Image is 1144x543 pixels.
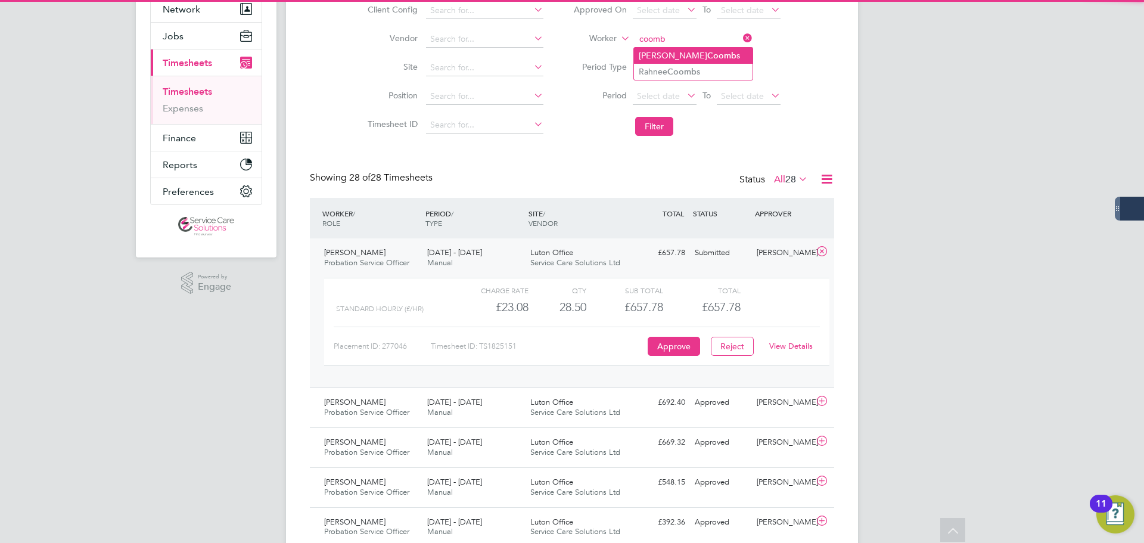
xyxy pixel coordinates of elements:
[163,159,197,170] span: Reports
[690,243,752,263] div: Submitted
[637,5,680,15] span: Select date
[573,61,627,72] label: Period Type
[310,172,435,184] div: Showing
[336,305,424,313] span: Standard Hourly (£/HR)
[721,5,764,15] span: Select date
[181,272,232,294] a: Powered byEngage
[721,91,764,101] span: Select date
[151,125,262,151] button: Finance
[543,209,545,218] span: /
[427,487,453,497] span: Manual
[324,477,386,487] span: [PERSON_NAME]
[151,76,262,124] div: Timesheets
[690,203,752,224] div: STATUS
[151,49,262,76] button: Timesheets
[163,57,212,69] span: Timesheets
[663,209,684,218] span: TOTAL
[324,257,409,268] span: Probation Service Officer
[324,447,409,457] span: Probation Service Officer
[324,517,386,527] span: [PERSON_NAME]
[322,218,340,228] span: ROLE
[667,67,697,77] b: Coomb
[774,173,808,185] label: All
[427,517,482,527] span: [DATE] - [DATE]
[163,30,184,42] span: Jobs
[628,243,690,263] div: £657.78
[529,297,586,317] div: 28.50
[752,513,814,532] div: [PERSON_NAME]
[634,64,753,80] li: Rahnee s
[752,433,814,452] div: [PERSON_NAME]
[427,407,453,417] span: Manual
[151,23,262,49] button: Jobs
[1096,495,1134,533] button: Open Resource Center, 11 new notifications
[711,337,754,356] button: Reject
[752,203,814,224] div: APPROVER
[699,88,714,103] span: To
[150,217,262,236] a: Go to home page
[198,272,231,282] span: Powered by
[324,247,386,257] span: [PERSON_NAME]
[635,31,753,48] input: Search for...
[634,48,753,64] li: [PERSON_NAME] s
[349,172,371,184] span: 28 of
[427,437,482,447] span: [DATE] - [DATE]
[530,397,573,407] span: Luton Office
[364,33,418,44] label: Vendor
[526,203,629,234] div: SITE
[426,60,543,76] input: Search for...
[353,209,355,218] span: /
[637,91,680,101] span: Select date
[198,282,231,292] span: Engage
[699,2,714,17] span: To
[163,103,203,114] a: Expenses
[364,119,418,129] label: Timesheet ID
[163,186,214,197] span: Preferences
[364,90,418,101] label: Position
[324,437,386,447] span: [PERSON_NAME]
[427,257,453,268] span: Manual
[364,4,418,15] label: Client Config
[530,477,573,487] span: Luton Office
[324,407,409,417] span: Probation Service Officer
[529,218,558,228] span: VENDOR
[628,513,690,532] div: £392.36
[530,447,620,457] span: Service Care Solutions Ltd
[752,473,814,492] div: [PERSON_NAME]
[663,283,740,297] div: Total
[427,477,482,487] span: [DATE] - [DATE]
[431,337,645,356] div: Timesheet ID: TS1825151
[752,393,814,412] div: [PERSON_NAME]
[530,526,620,536] span: Service Care Solutions Ltd
[151,151,262,178] button: Reports
[690,393,752,412] div: Approved
[324,397,386,407] span: [PERSON_NAME]
[769,341,813,351] a: View Details
[707,51,736,61] b: Coomb
[702,300,741,314] span: £657.78
[422,203,526,234] div: PERIOD
[178,217,234,236] img: servicecare-logo-retina.png
[163,4,200,15] span: Network
[785,173,796,185] span: 28
[451,209,453,218] span: /
[530,487,620,497] span: Service Care Solutions Ltd
[334,337,431,356] div: Placement ID: 277046
[628,393,690,412] div: £692.40
[426,88,543,105] input: Search for...
[648,337,700,356] button: Approve
[529,283,586,297] div: QTY
[690,433,752,452] div: Approved
[530,247,573,257] span: Luton Office
[739,172,810,188] div: Status
[530,437,573,447] span: Luton Office
[690,513,752,532] div: Approved
[426,31,543,48] input: Search for...
[635,117,673,136] button: Filter
[452,283,529,297] div: Charge rate
[752,243,814,263] div: [PERSON_NAME]
[628,433,690,452] div: £669.32
[163,132,196,144] span: Finance
[530,407,620,417] span: Service Care Solutions Ltd
[324,487,409,497] span: Probation Service Officer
